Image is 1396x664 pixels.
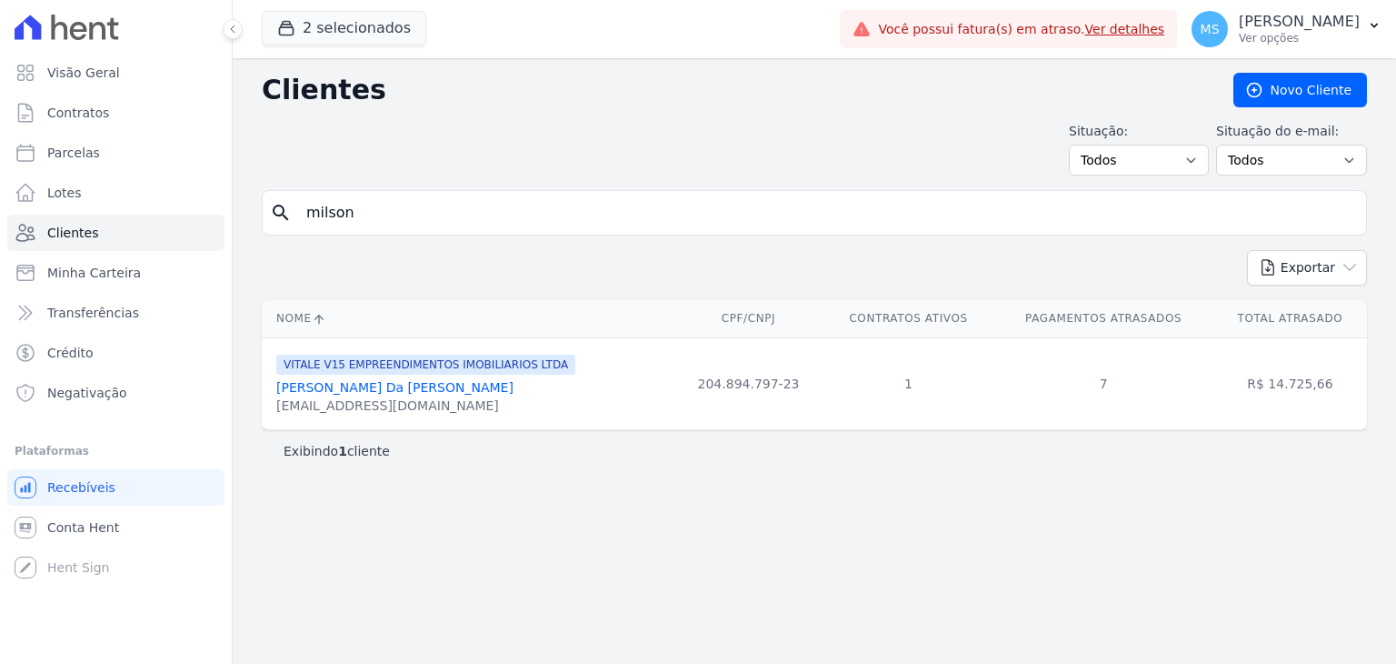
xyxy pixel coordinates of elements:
[47,184,82,202] span: Lotes
[276,355,575,375] span: VITALE V15 EMPREENDIMENTOS IMOBILIARIOS LTDA
[1239,13,1360,31] p: [PERSON_NAME]
[47,344,94,362] span: Crédito
[47,104,109,122] span: Contratos
[47,518,119,537] span: Conta Hent
[7,55,224,91] a: Visão Geral
[823,300,994,337] th: Contratos Ativos
[262,300,673,337] th: Nome
[673,337,823,429] td: 204.894.797-23
[47,478,115,497] span: Recebíveis
[993,300,1213,337] th: Pagamentos Atrasados
[7,175,224,211] a: Lotes
[295,195,1359,231] input: Buscar por nome, CPF ou e-mail
[338,444,347,458] b: 1
[47,144,100,162] span: Parcelas
[7,469,224,506] a: Recebíveis
[7,295,224,331] a: Transferências
[1213,300,1367,337] th: Total Atrasado
[1213,337,1367,429] td: R$ 14.725,66
[7,215,224,251] a: Clientes
[7,135,224,171] a: Parcelas
[262,11,426,45] button: 2 selecionados
[7,255,224,291] a: Minha Carteira
[276,397,575,415] div: [EMAIL_ADDRESS][DOMAIN_NAME]
[47,304,139,322] span: Transferências
[1201,23,1220,35] span: MS
[1233,73,1367,107] a: Novo Cliente
[47,264,141,282] span: Minha Carteira
[1239,31,1360,45] p: Ver opções
[7,375,224,411] a: Negativação
[276,380,514,395] a: [PERSON_NAME] Da [PERSON_NAME]
[47,64,120,82] span: Visão Geral
[1177,4,1396,55] button: MS [PERSON_NAME] Ver opções
[47,224,98,242] span: Clientes
[673,300,823,337] th: CPF/CNPJ
[262,74,1204,106] h2: Clientes
[993,337,1213,429] td: 7
[15,440,217,462] div: Plataformas
[47,384,127,402] span: Negativação
[878,20,1164,39] span: Você possui fatura(s) em atraso.
[270,202,292,224] i: search
[7,509,224,546] a: Conta Hent
[7,335,224,371] a: Crédito
[1085,22,1165,36] a: Ver detalhes
[7,95,224,131] a: Contratos
[1247,250,1367,286] button: Exportar
[1069,122,1209,141] label: Situação:
[284,442,390,460] p: Exibindo cliente
[1216,122,1367,141] label: Situação do e-mail:
[823,337,994,429] td: 1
